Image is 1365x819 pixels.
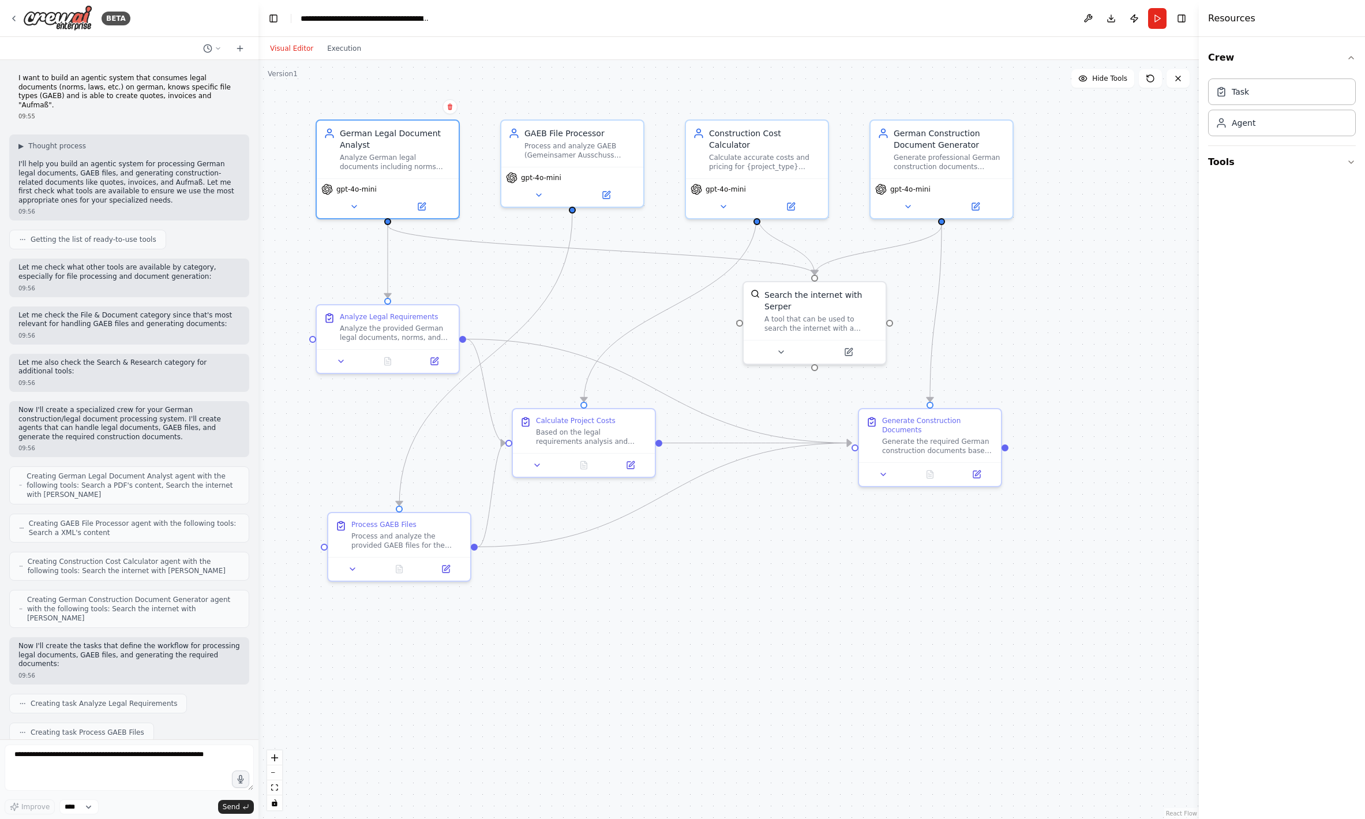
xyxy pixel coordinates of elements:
div: 09:55 [18,112,240,121]
g: Edge from 55dfe935-1ab7-4b9c-b2e1-b3ae3af8abf2 to 699c1b1f-3433-4943-890a-72e09b1d8b02 [382,225,393,298]
button: Switch to previous chat [198,42,226,55]
span: Hide Tools [1092,74,1127,83]
button: fit view [267,780,282,795]
div: GAEB File ProcessorProcess and analyze GAEB (Gemeinsamer Ausschuss Elektronik im Bauwesen) files ... [500,119,644,208]
button: Visual Editor [263,42,320,55]
nav: breadcrumb [301,13,430,24]
button: Hide Tools [1071,69,1134,88]
div: GAEB File Processor [524,128,636,139]
button: Open in side panel [816,345,881,359]
g: Edge from 19fe77aa-551e-4da2-b8d1-7df2ded893c7 to ce4e991d-d756-49be-925b-b69cc26555cc [478,437,505,553]
button: No output available [375,562,424,576]
button: Open in side panel [943,200,1008,214]
span: Send [223,802,240,811]
div: 09:56 [18,444,240,452]
p: Let me check what other tools are available by category, especially for file processing and docum... [18,263,240,281]
div: Calculate Project CostsBased on the legal requirements analysis and GAEB specifications, calculat... [512,408,656,478]
div: 09:56 [18,331,240,340]
g: Edge from 699c1b1f-3433-4943-890a-72e09b1d8b02 to ce4e991d-d756-49be-925b-b69cc26555cc [466,334,505,449]
div: Generate the required German construction documents based on legal requirements, GAEB specificati... [882,437,994,455]
span: gpt-4o-mini [706,185,746,194]
g: Edge from 678e368d-a99f-4c52-8dea-ba9dc2ad3f78 to ce4e991d-d756-49be-925b-b69cc26555cc [578,214,763,402]
button: Open in side panel [610,458,650,472]
div: Version 1 [268,69,298,78]
div: Analyze German legal documents including norms (DIN, VOB), laws, and regulations related to const... [340,153,452,171]
div: German Construction Document GeneratorGenerate professional German construction documents includi... [869,119,1014,219]
button: zoom out [267,765,282,780]
span: Creating German Legal Document Analyst agent with the following tools: Search a PDF's content, Se... [27,472,239,499]
div: Generate Construction DocumentsGenerate the required German construction documents based on legal... [858,408,1002,487]
span: Creating German Construction Document Generator agent with the following tools: Search the intern... [27,595,239,623]
span: Improve [21,802,50,811]
p: Now I'll create a specialized crew for your German construction/legal document processing system.... [18,406,240,442]
div: Process and analyze the provided GAEB files for the {project_type} project. Extract all relevant ... [351,532,463,550]
div: Generate Construction Documents [882,416,994,435]
span: Getting the list of ready-to-use tools [31,235,156,244]
div: Process and analyze GAEB (Gemeinsamer Ausschuss Elektronik im Bauwesen) files for {project_type} ... [524,141,636,160]
button: Open in side panel [758,200,823,214]
div: 09:56 [18,379,240,387]
span: ▶ [18,141,24,151]
button: Execution [320,42,368,55]
button: ▶Thought process [18,141,86,151]
button: Improve [5,799,55,814]
span: gpt-4o-mini [336,185,377,194]
button: toggle interactivity [267,795,282,810]
button: Crew [1208,42,1356,74]
button: Open in side panel [957,468,996,481]
g: Edge from 3f4832d9-18b3-429e-9847-aa1363c8448f to 4a4007b1-69a4-4ed9-96f2-665490500703 [924,225,947,402]
p: Now I'll create the tasks that define the workflow for processing legal documents, GAEB files, an... [18,642,240,669]
button: Hide right sidebar [1173,10,1190,27]
button: Start a new chat [231,42,249,55]
button: Send [218,800,254,814]
p: I want to build an agentic system that consumes legal documents (norms, laws, etc.) on german, kn... [18,74,240,110]
div: Calculate Project Costs [536,416,616,425]
g: Edge from 678e368d-a99f-4c52-8dea-ba9dc2ad3f78 to 0deee1a4-75e4-40af-ae21-01617c339be0 [751,214,820,275]
div: Analyze Legal Requirements [340,312,438,321]
g: Edge from 19fe77aa-551e-4da2-b8d1-7df2ded893c7 to 4a4007b1-69a4-4ed9-96f2-665490500703 [478,437,852,553]
p: Let me also check the Search & Research category for additional tools: [18,358,240,376]
g: Edge from 55dfe935-1ab7-4b9c-b2e1-b3ae3af8abf2 to 0deee1a4-75e4-40af-ae21-01617c339be0 [382,225,820,275]
div: Analyze the provided German legal documents, norms, and regulations relevant to the {project_type... [340,324,452,342]
div: Process GAEB FilesProcess and analyze the provided GAEB files for the {project_type} project. Ext... [327,512,471,582]
div: Based on the legal requirements analysis and GAEB specifications, calculate comprehensive project... [536,428,648,446]
button: Click to speak your automation idea [232,771,249,788]
div: BETA [102,12,130,25]
h4: Resources [1208,12,1255,25]
g: Edge from 06d71f99-3bc6-4978-be5a-abf9cc700fe8 to 19fe77aa-551e-4da2-b8d1-7df2ded893c7 [393,214,578,506]
span: gpt-4o-mini [521,173,561,182]
button: No output available [363,354,412,368]
g: Edge from 699c1b1f-3433-4943-890a-72e09b1d8b02 to 4a4007b1-69a4-4ed9-96f2-665490500703 [466,334,852,449]
button: zoom in [267,750,282,765]
div: Construction Cost CalculatorCalculate accurate costs and pricing for {project_type} based on lega... [685,119,829,219]
div: Search the internet with Serper [764,289,879,312]
p: Let me check the File & Document category since that's most relevant for handling GAEB files and ... [18,311,240,329]
button: Tools [1208,146,1356,178]
div: Generate professional German construction documents including quotes (Angebot), invoices (Rechnun... [894,153,1006,171]
div: 09:56 [18,671,240,680]
div: 09:56 [18,207,240,216]
div: Process GAEB Files [351,520,417,529]
g: Edge from ce4e991d-d756-49be-925b-b69cc26555cc to 4a4007b1-69a4-4ed9-96f2-665490500703 [662,437,852,449]
div: German Legal Document Analyst [340,128,452,151]
p: I'll help you build an agentic system for processing German legal documents, GAEB files, and gene... [18,160,240,205]
div: Analyze Legal RequirementsAnalyze the provided German legal documents, norms, and regulations rel... [316,304,460,374]
span: gpt-4o-mini [890,185,931,194]
span: Creating GAEB File Processor agent with the following tools: Search a XML's content [29,519,239,537]
img: Logo [23,5,92,31]
button: Open in side panel [426,562,466,576]
a: React Flow attribution [1166,810,1197,817]
button: Open in side panel [414,354,454,368]
span: Thought process [28,141,86,151]
div: Crew [1208,74,1356,145]
div: Task [1232,86,1249,98]
img: SerperDevTool [751,289,760,298]
div: React Flow controls [267,750,282,810]
span: Creating task Process GAEB Files [31,728,144,737]
button: No output available [560,458,609,472]
div: Calculate accurate costs and pricing for {project_type} based on legal requirements, GAEB specifi... [709,153,821,171]
div: German Legal Document AnalystAnalyze German legal documents including norms (DIN, VOB), laws, and... [316,119,460,219]
div: A tool that can be used to search the internet with a search_query. Supports different search typ... [764,315,879,333]
button: Open in side panel [573,188,639,202]
g: Edge from 3f4832d9-18b3-429e-9847-aa1363c8448f to 0deee1a4-75e4-40af-ae21-01617c339be0 [809,225,947,275]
